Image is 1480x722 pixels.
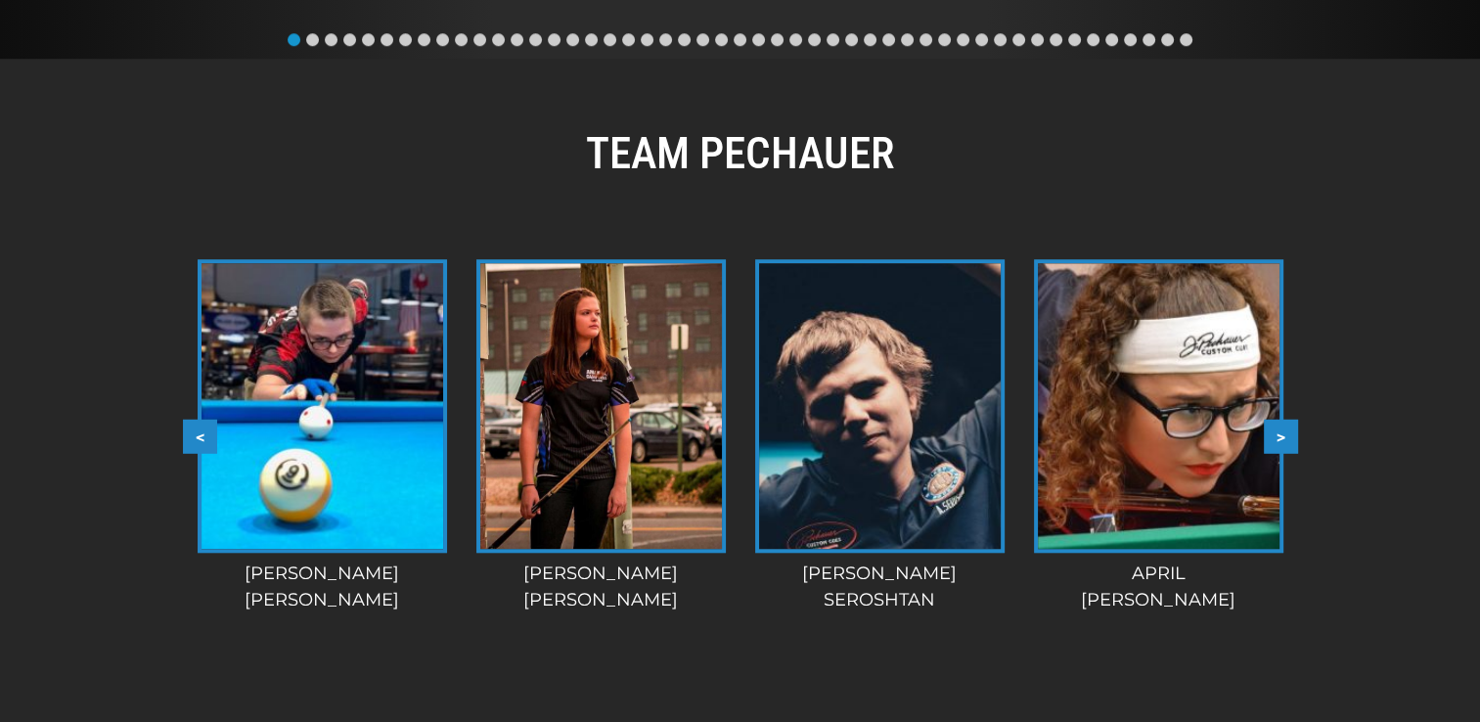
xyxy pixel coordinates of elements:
a: [PERSON_NAME]Seroshtan [748,259,1011,613]
div: [PERSON_NAME] Seroshtan [748,561,1011,613]
button: > [1264,419,1298,453]
a: [PERSON_NAME][PERSON_NAME] [470,259,733,613]
div: [PERSON_NAME] [PERSON_NAME] [191,561,454,613]
h2: TEAM PECHAUER [183,127,1298,180]
a: April[PERSON_NAME] [1027,259,1290,613]
img: alex-bryant-225x320.jpg [202,263,443,549]
img: April-225x320.jpg [1038,263,1279,549]
div: April [PERSON_NAME] [1027,561,1290,613]
div: [PERSON_NAME] [PERSON_NAME] [470,561,733,613]
img: andrei-1-225x320.jpg [759,263,1001,549]
a: [PERSON_NAME][PERSON_NAME] [191,259,454,613]
button: < [183,419,217,453]
div: Carousel Navigation [183,419,1298,453]
img: amanda-c-1-e1555337534391.jpg [480,263,722,549]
